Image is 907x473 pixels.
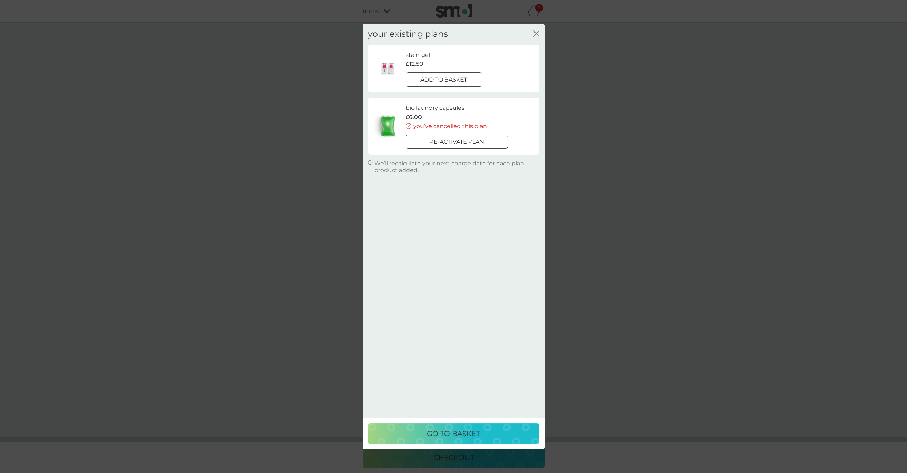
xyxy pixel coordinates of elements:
[420,75,467,84] p: add to basket
[368,423,539,444] button: go to basket
[406,113,422,122] p: £6.00
[406,135,508,149] button: Re-activate plan
[368,29,448,39] h2: your existing plans
[406,72,483,87] button: add to basket
[406,59,423,69] p: £12.50
[406,103,464,113] p: bio laundry capsules
[427,428,480,439] p: go to basket
[374,160,539,174] p: We’ll recalculate your next charge date for each plan product added.
[533,30,539,38] button: close
[406,50,430,60] p: stain gel
[413,122,487,131] p: you’ve cancelled this plan
[429,137,484,147] p: Re-activate plan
